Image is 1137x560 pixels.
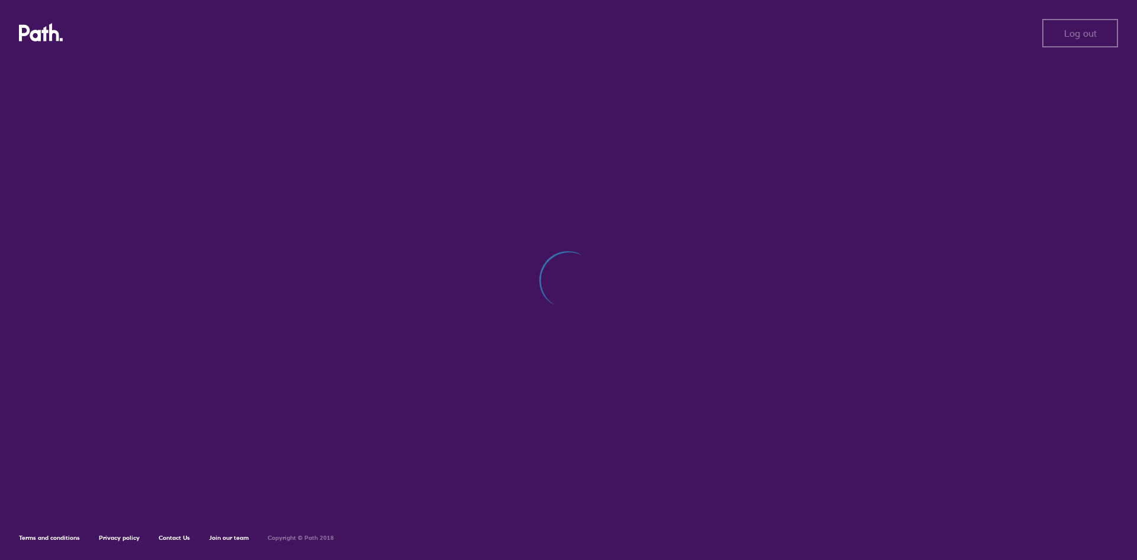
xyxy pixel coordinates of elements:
a: Privacy policy [99,534,140,542]
a: Join our team [209,534,249,542]
h6: Copyright © Path 2018 [268,535,334,542]
span: Log out [1064,28,1097,39]
a: Terms and conditions [19,534,80,542]
button: Log out [1042,19,1118,47]
a: Contact Us [159,534,190,542]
